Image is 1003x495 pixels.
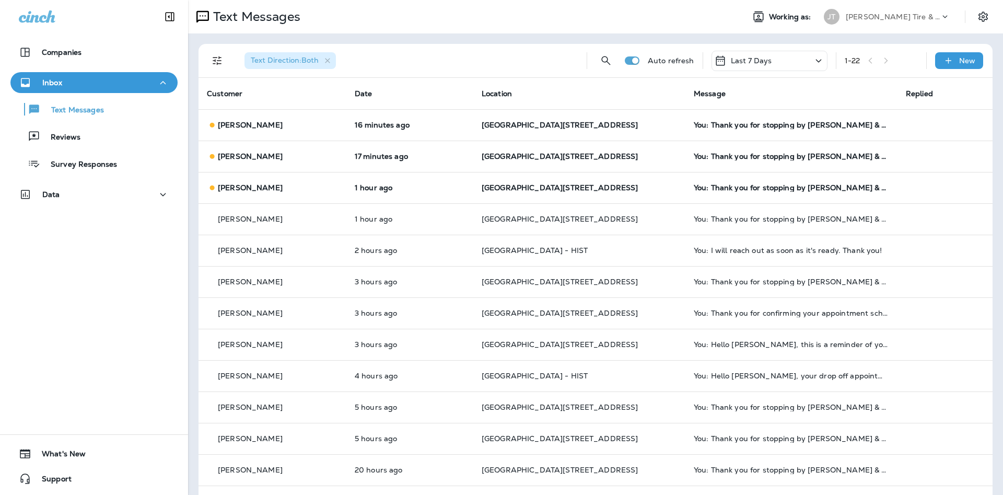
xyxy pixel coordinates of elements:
[218,403,283,411] p: [PERSON_NAME]
[218,183,283,192] p: [PERSON_NAME]
[959,56,975,65] p: New
[694,246,889,255] div: You: I will reach out as soon as it's ready. Thank you!
[482,434,638,443] span: [GEOGRAPHIC_DATA][STREET_ADDRESS]
[845,56,860,65] div: 1 - 22
[694,152,889,160] div: You: Thank you for stopping by Jensen Tire & Auto - South 144th Street. Please take 30 seconds to...
[694,121,889,129] div: You: Thank you for stopping by Jensen Tire & Auto - South 144th Street. Please take 30 seconds to...
[355,278,465,286] p: Aug 27, 2025 09:59 AM
[10,72,178,93] button: Inbox
[482,402,638,412] span: [GEOGRAPHIC_DATA][STREET_ADDRESS]
[694,466,889,474] div: You: Thank you for stopping by Jensen Tire & Auto - South 144th Street. Please take 30 seconds to...
[355,121,465,129] p: Aug 27, 2025 12:59 PM
[218,309,283,317] p: [PERSON_NAME]
[251,55,319,65] span: Text Direction : Both
[596,50,616,71] button: Search Messages
[155,6,184,27] button: Collapse Sidebar
[694,372,889,380] div: You: Hello Marvin, your drop off appointment at Jensen Tire & Auto is tomorrow. Reschedule? Call ...
[31,475,72,487] span: Support
[209,9,300,25] p: Text Messages
[42,190,60,199] p: Data
[218,278,283,286] p: [PERSON_NAME]
[207,89,242,98] span: Customer
[244,52,336,69] div: Text Direction:Both
[769,13,813,21] span: Working as:
[10,468,178,489] button: Support
[31,450,86,462] span: What's New
[482,183,638,192] span: [GEOGRAPHIC_DATA][STREET_ADDRESS]
[482,308,638,318] span: [GEOGRAPHIC_DATA][STREET_ADDRESS]
[218,340,283,349] p: [PERSON_NAME]
[694,403,889,411] div: You: Thank you for stopping by Jensen Tire & Auto - South 144th Street. Please take 30 seconds to...
[482,277,638,286] span: [GEOGRAPHIC_DATA][STREET_ADDRESS]
[10,125,178,147] button: Reviews
[355,340,465,349] p: Aug 27, 2025 09:48 AM
[482,152,638,161] span: [GEOGRAPHIC_DATA][STREET_ADDRESS]
[218,215,283,223] p: [PERSON_NAME]
[218,246,283,255] p: [PERSON_NAME]
[40,133,80,143] p: Reviews
[694,183,889,192] div: You: Thank you for stopping by Jensen Tire & Auto - South 144th Street. Please take 30 seconds to...
[846,13,940,21] p: [PERSON_NAME] Tire & Auto
[218,372,283,380] p: [PERSON_NAME]
[355,403,465,411] p: Aug 27, 2025 08:04 AM
[42,78,62,87] p: Inbox
[482,120,638,130] span: [GEOGRAPHIC_DATA][STREET_ADDRESS]
[355,309,465,317] p: Aug 27, 2025 09:58 AM
[355,152,465,160] p: Aug 27, 2025 12:58 PM
[10,184,178,205] button: Data
[694,340,889,349] div: You: Hello Terry, this is a reminder of your scheduled appointment set for 08/28/2025 10:00 AM at...
[355,246,465,255] p: Aug 27, 2025 10:43 AM
[355,434,465,443] p: Aug 27, 2025 08:04 AM
[10,42,178,63] button: Companies
[355,183,465,192] p: Aug 27, 2025 12:15 PM
[218,152,283,160] p: [PERSON_NAME]
[694,309,889,317] div: You: Thank you for confirming your appointment scheduled for 08/28/2025 10:00 AM with South 144th...
[218,121,283,129] p: [PERSON_NAME]
[482,371,588,381] span: [GEOGRAPHIC_DATA] - HIST
[355,89,372,98] span: Date
[824,9,839,25] div: JT
[355,215,465,223] p: Aug 27, 2025 12:13 PM
[482,246,588,255] span: [GEOGRAPHIC_DATA] - HIST
[10,443,178,464] button: What's New
[355,466,465,474] p: Aug 26, 2025 04:58 PM
[482,214,638,224] span: [GEOGRAPHIC_DATA][STREET_ADDRESS]
[41,106,104,116] p: Text Messages
[207,50,228,71] button: Filters
[482,89,512,98] span: Location
[694,278,889,286] div: You: Thank you for stopping by Jensen Tire & Auto - South 144th Street. Please take 30 seconds to...
[694,434,889,443] div: You: Thank you for stopping by Jensen Tire & Auto - South 144th Street. Please take 30 seconds to...
[355,372,465,380] p: Aug 27, 2025 09:02 AM
[906,89,933,98] span: Replied
[648,56,694,65] p: Auto refresh
[10,98,178,120] button: Text Messages
[694,215,889,223] div: You: Thank you for stopping by Jensen Tire & Auto - South 144th Street. Please take 30 seconds to...
[40,160,117,170] p: Survey Responses
[482,340,638,349] span: [GEOGRAPHIC_DATA][STREET_ADDRESS]
[694,89,726,98] span: Message
[218,466,283,474] p: [PERSON_NAME]
[974,7,993,26] button: Settings
[42,48,81,56] p: Companies
[10,153,178,175] button: Survey Responses
[482,465,638,475] span: [GEOGRAPHIC_DATA][STREET_ADDRESS]
[218,434,283,443] p: [PERSON_NAME]
[731,56,772,65] p: Last 7 Days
